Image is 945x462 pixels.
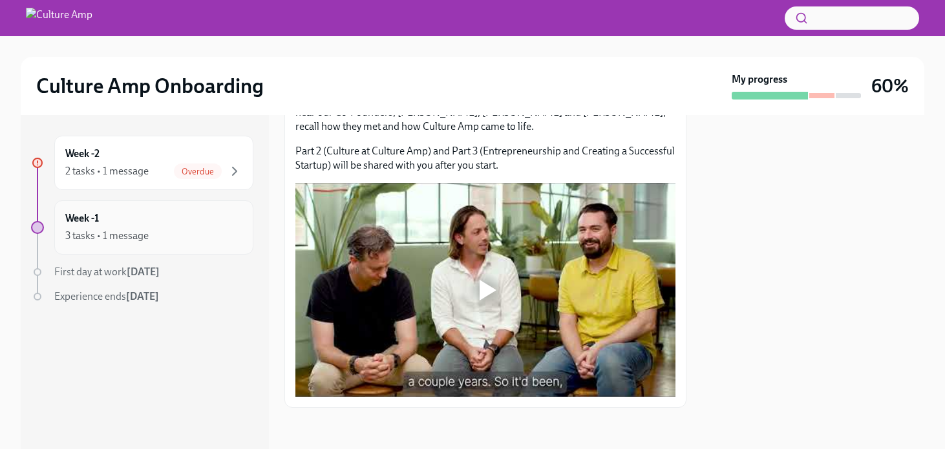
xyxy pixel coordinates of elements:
h2: Culture Amp Onboarding [36,73,264,99]
strong: [DATE] [126,290,159,302]
h6: Week -2 [65,147,100,161]
span: Overdue [174,167,222,176]
a: First day at work[DATE] [31,265,253,279]
div: 3 tasks • 1 message [65,229,149,243]
h3: 60% [871,74,909,98]
span: Experience ends [54,290,159,302]
a: Week -13 tasks • 1 message [31,200,253,255]
a: Week -22 tasks • 1 messageOverdue [31,136,253,190]
div: 2 tasks • 1 message [65,164,149,178]
h6: Week -1 [65,211,99,226]
p: Part 2 (Culture at Culture Amp) and Part 3 (Entrepreneurship and Creating a Successful Startup) w... [295,144,675,173]
strong: [DATE] [127,266,160,278]
span: First day at work [54,266,160,278]
strong: My progress [732,72,787,87]
img: Culture Amp [26,8,92,28]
